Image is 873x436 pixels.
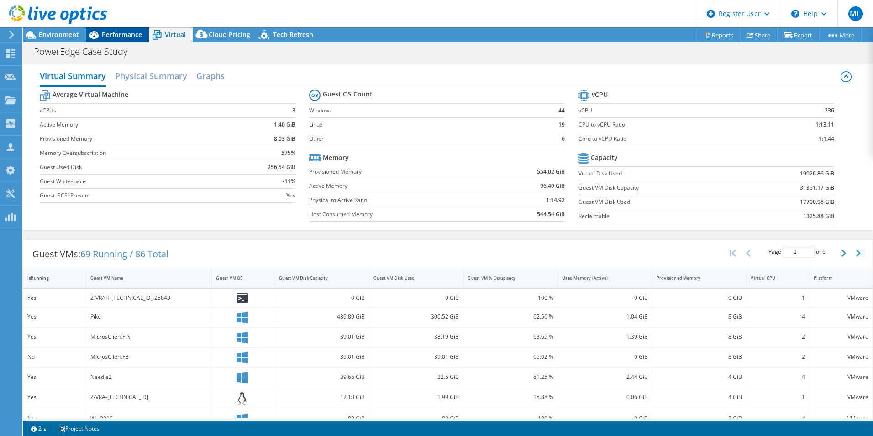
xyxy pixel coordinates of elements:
div: 4 [751,414,805,424]
div: MicrosClientFB [90,352,208,362]
label: CPU to vCPU Ratio [578,120,767,129]
div: 80 GiB [279,414,365,424]
b: 6 [562,134,565,144]
a: Reports [697,28,741,42]
div: VMware [814,293,868,303]
a: Project Notes [53,423,106,434]
label: Provisioned Memory [40,134,234,144]
div: 32.5 GiB [373,372,459,382]
div: 62.56 % [468,312,553,322]
b: Capacity [591,153,618,162]
div: 2.44 GiB [562,372,648,382]
h1: PowerEdge Case Study [30,47,142,57]
b: Guest OS Count [323,90,373,99]
div: Provisioned Memory [657,275,731,281]
div: 39.01 GiB [279,332,365,342]
div: 8 GiB [657,332,742,342]
div: Yes [27,372,82,382]
b: 1:14.92 [546,196,565,205]
div: Guest VMs: [23,240,178,268]
div: 65.02 % [468,352,553,362]
span: Tech Refresh [273,30,313,39]
div: No [27,352,82,362]
div: Guest VM Disk Capacity [279,275,354,281]
div: 0 GiB [562,414,648,424]
b: 554.02 GiB [537,167,565,176]
div: Platform [814,275,857,281]
div: 0 GiB [562,293,648,303]
div: Yes [27,332,82,342]
a: More [819,28,862,42]
b: 236 [825,106,834,115]
div: 1.39 GiB [562,332,648,342]
div: 306.52 GiB [373,312,459,322]
div: Z-VRAH-[TECHNICAL_ID]-25843 [90,293,208,303]
a: 2 [25,423,53,434]
b: 1:13.11 [815,120,834,129]
label: Reclaimable [578,212,746,221]
div: MicrosClientFIN [90,332,208,342]
b: Average Virtual Machine [53,90,128,99]
div: 100 % [468,414,553,424]
div: 489.89 GiB [279,312,365,322]
div: 39.01 GiB [279,352,365,362]
label: vCPUs [40,106,234,115]
div: IsRunning [27,275,71,281]
div: No [27,414,82,424]
div: 81.25 % [468,372,553,382]
span: Page of [768,246,826,258]
div: 0 GiB [279,293,365,303]
div: VMware [814,332,868,342]
label: Virtual Disk Used [578,169,746,178]
label: Provisioned Memory [309,167,490,176]
h2: Physical Summary [115,67,187,85]
b: 1:1.44 [819,134,834,144]
div: 0 GiB [562,352,648,362]
div: 8 GiB [657,414,742,424]
div: Used Memory (Active) [562,275,637,281]
svg: \n [791,10,799,18]
b: 19 [558,120,565,129]
label: Core to vCPU Ratio [578,134,767,144]
div: 8 GiB [657,352,742,362]
b: -11% [283,177,295,186]
div: Win2016 [90,414,208,424]
div: 0 GiB [373,293,459,303]
b: 1.40 GiB [274,120,295,129]
div: 15.88 % [468,392,553,402]
input: jump to page [783,246,815,258]
b: 31361.17 GiB [800,183,834,192]
b: 544.54 GiB [537,210,565,219]
b: 1325.88 GiB [803,212,834,221]
div: Yes [27,312,82,322]
b: Memory [323,153,349,162]
b: vCPU [592,90,608,99]
label: Host Consumed Memory [309,210,490,219]
span: Performance [102,30,142,39]
b: Yes [286,191,295,200]
div: 12.13 GiB [279,392,365,402]
div: 38.19 GiB [373,332,459,342]
div: Virtual CPU [751,275,794,281]
div: 39.66 GiB [279,372,365,382]
b: 8.03 GiB [274,134,295,144]
div: Pike [90,312,208,322]
label: Guest Whitespace [40,177,234,186]
span: Environment [39,30,79,39]
div: 4 GiB [657,372,742,382]
div: 4 GiB [657,392,742,402]
h2: Virtual Summary [40,67,106,87]
label: Physical to Active Ratio [309,196,490,205]
div: 4 [751,312,805,322]
b: 256.54 GiB [268,163,295,172]
label: Active Memory [309,181,490,191]
div: 1 [751,392,805,402]
div: Guest VM Disk Used [373,275,448,281]
div: 2 [751,332,805,342]
div: 0 GiB [657,293,742,303]
span: 69 Running / 86 Total [80,248,168,260]
div: VMware [814,372,868,382]
div: Needle2 [90,372,208,382]
div: 80 GiB [373,414,459,424]
b: 575% [281,149,295,158]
